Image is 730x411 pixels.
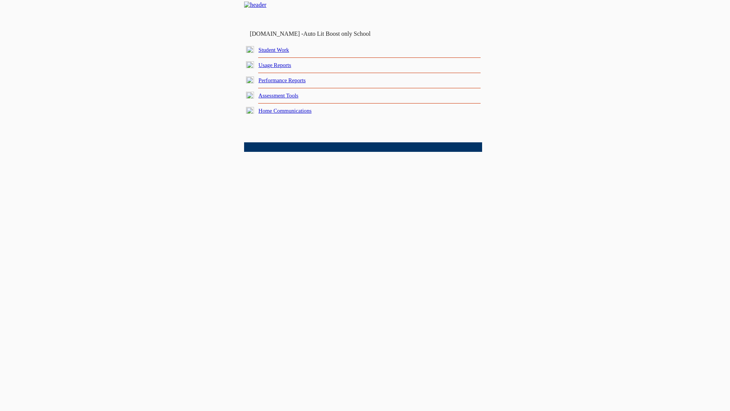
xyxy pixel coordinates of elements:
nobr: Auto Lit Boost only School [303,30,371,37]
img: header [244,2,267,8]
a: Usage Reports [259,62,291,68]
img: plus.gif [246,76,254,83]
a: Student Work [259,47,289,53]
img: plus.gif [246,92,254,99]
img: plus.gif [246,61,254,68]
a: Assessment Tools [259,92,298,99]
img: plus.gif [246,107,254,114]
a: Performance Reports [259,77,306,83]
a: Home Communications [259,108,312,114]
td: [DOMAIN_NAME] - [250,30,390,37]
img: plus.gif [246,46,254,53]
